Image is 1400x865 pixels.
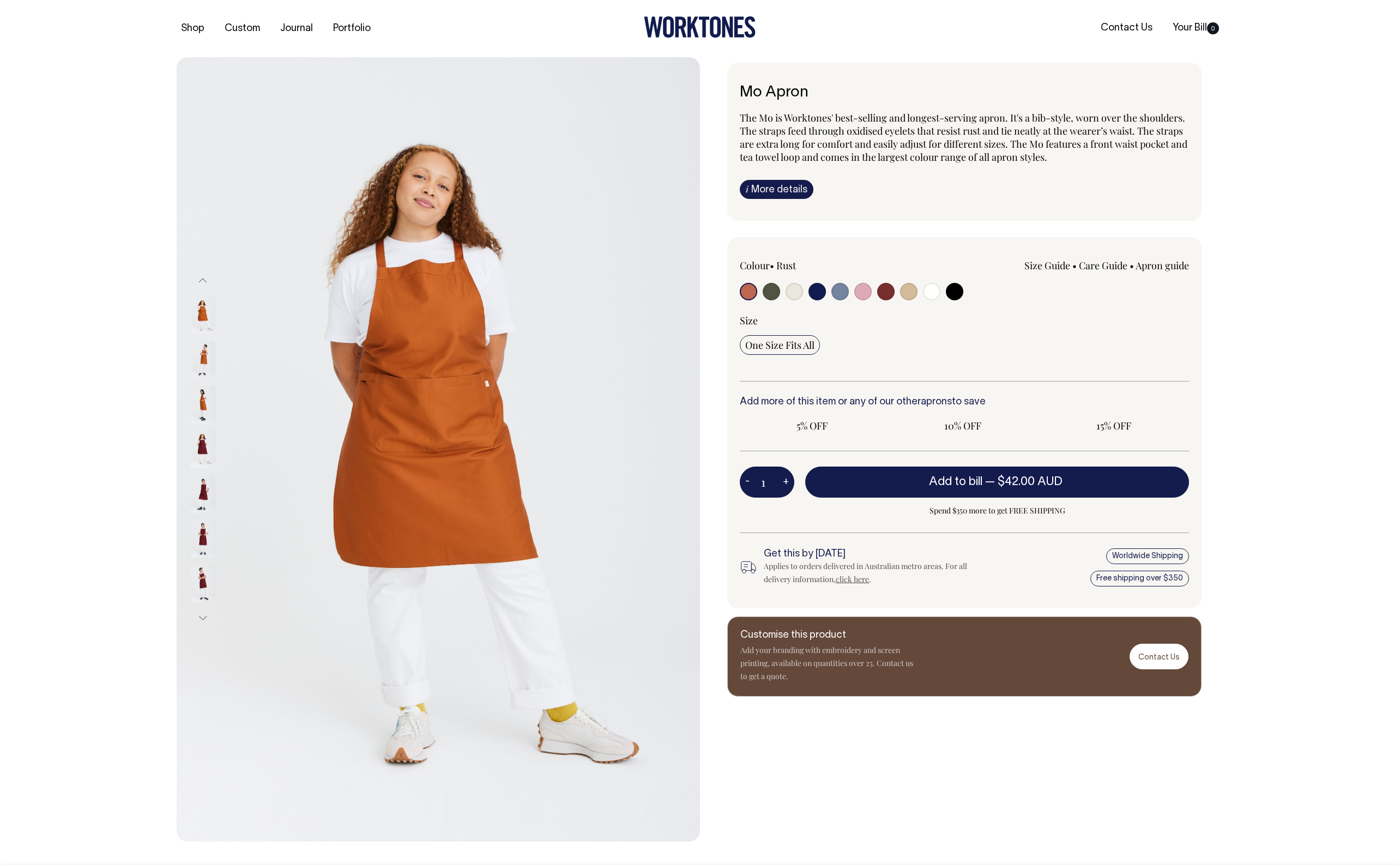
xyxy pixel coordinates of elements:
img: burgundy [191,475,215,513]
span: 10% OFF [896,419,1030,432]
div: Colour [740,259,920,272]
p: Add your branding with embroidery and screen printing, available on quantities over 25. Contact u... [740,644,915,683]
a: Contact Us [1096,19,1157,37]
span: One Size Fits All [745,338,814,352]
img: burgundy [191,430,215,468]
img: rust [191,341,215,379]
a: Size Guide [1024,259,1070,272]
div: Size [740,314,1189,327]
span: 5% OFF [745,419,879,432]
a: Apron guide [1136,259,1189,272]
h6: Add more of this item or any of our other to save [740,397,1189,408]
a: Journal [276,20,317,38]
span: 15% OFF [1047,419,1180,432]
a: Your Bill0 [1168,19,1223,37]
h6: Customise this product [740,630,915,641]
button: Add to bill —$42.00 AUD [805,467,1189,497]
span: Add to bill [929,476,982,487]
h6: Mo Apron [740,84,1189,101]
h6: Get this by [DATE] [764,549,985,560]
button: + [777,471,794,493]
span: i [746,183,749,195]
a: Care Guide [1079,259,1127,272]
a: Custom [220,20,264,38]
a: Shop [177,20,209,38]
input: One Size Fits All [740,335,820,355]
a: iMore details [740,180,813,199]
button: Next [195,606,211,630]
span: • [1072,259,1077,272]
a: aprons [921,397,952,407]
span: • [1130,259,1134,272]
span: The Mo is Worktones' best-selling and longest-serving apron. It's a bib-style, worn over the shou... [740,111,1187,164]
a: Contact Us [1130,644,1188,669]
a: click here [836,574,869,584]
span: Spend $350 more to get FREE SHIPPING [805,504,1189,517]
a: Portfolio [329,20,375,38]
button: Previous [195,269,211,293]
img: burgundy [191,564,215,602]
label: Rust [776,259,796,272]
div: Applies to orders delivered in Australian metro areas. For all delivery information, . [764,560,985,586]
img: rust [177,57,700,842]
img: rust [191,296,215,334]
input: 10% OFF [891,416,1035,435]
input: 5% OFF [740,416,884,435]
img: burgundy [191,519,215,558]
span: — [985,476,1065,487]
input: 15% OFF [1041,416,1186,435]
span: $42.00 AUD [998,476,1063,487]
img: rust [191,385,215,424]
button: - [740,471,755,493]
span: 0 [1207,22,1219,34]
span: • [770,259,774,272]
